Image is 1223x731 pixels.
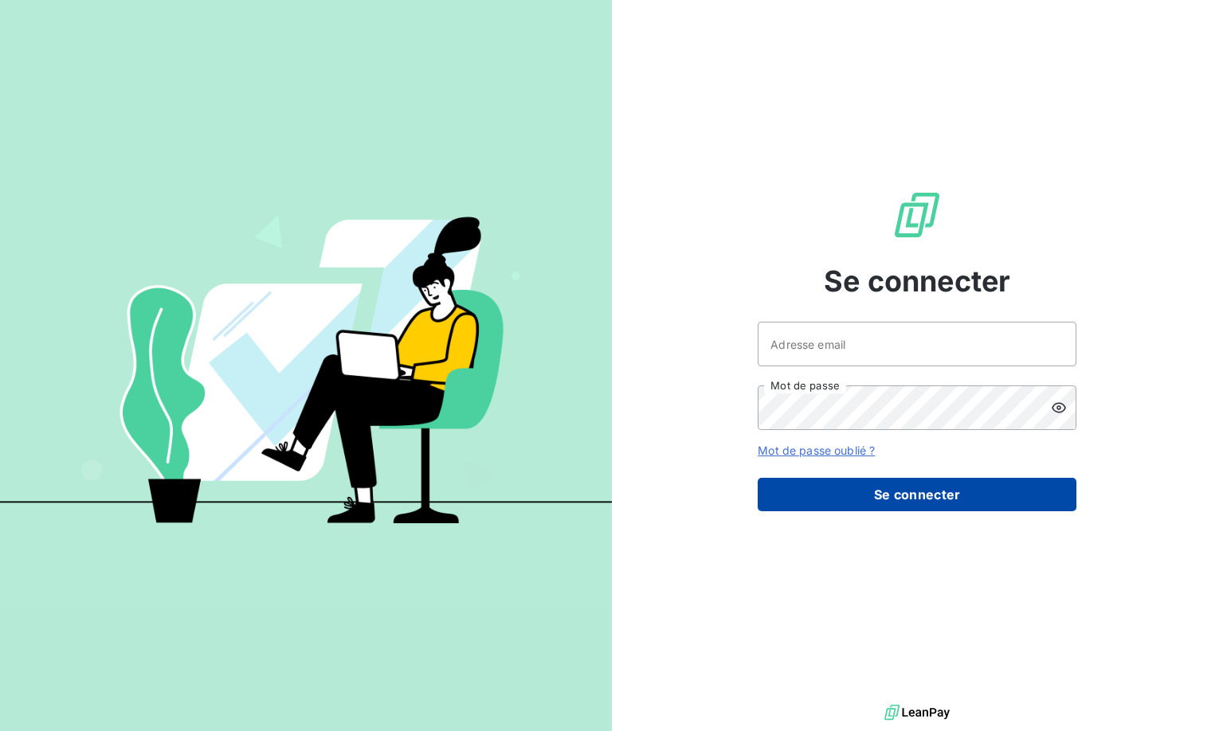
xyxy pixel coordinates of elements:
button: Se connecter [758,478,1076,511]
span: Se connecter [824,260,1010,303]
a: Mot de passe oublié ? [758,444,875,457]
img: Logo LeanPay [892,190,943,240]
input: placeholder [758,322,1076,366]
img: logo [884,701,950,725]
